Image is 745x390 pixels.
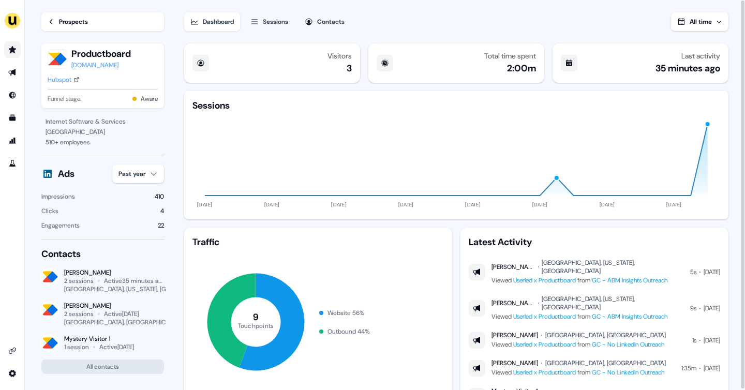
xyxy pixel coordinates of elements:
div: Website 56 % [327,308,365,318]
tspan: Touchpoints [238,321,274,329]
a: Prospects [41,12,164,31]
div: 1 session [64,343,89,351]
a: Userled x Productboard [513,368,576,377]
div: [PERSON_NAME] [64,302,164,310]
div: Dashboard [203,17,234,27]
div: [PERSON_NAME] [491,263,534,271]
div: Active 35 minutes ago [104,277,164,285]
a: GC - No LinkedIn Outreach [592,368,664,377]
div: Impressions [41,191,75,202]
tspan: [DATE] [666,201,682,208]
div: Total time spent [484,52,536,60]
tspan: [DATE] [198,201,213,208]
div: Contacts [41,248,164,260]
div: Viewed from [491,367,666,378]
div: [DATE] [704,335,720,346]
div: 1:35m [681,363,696,373]
div: Active [DATE] [99,343,134,351]
div: Traffic [192,236,444,248]
div: Mystery Visitor 1 [64,335,134,343]
div: Visitors [327,52,352,60]
a: Userled x Productboard [513,312,576,321]
tspan: [DATE] [332,201,347,208]
a: Userled x Productboard [513,276,576,284]
div: [PERSON_NAME] [491,359,538,367]
a: GC - ABM Insights Outreach [592,312,667,321]
div: [GEOGRAPHIC_DATA], [GEOGRAPHIC_DATA] [64,318,186,326]
div: Ads [58,168,74,180]
div: 3 [347,62,352,74]
div: [GEOGRAPHIC_DATA], [US_STATE], [GEOGRAPHIC_DATA] [64,285,219,293]
div: [DATE] [704,363,720,373]
a: GC - ABM Insights Outreach [592,276,667,284]
div: Internet Software & Services [46,116,160,127]
div: Viewed from [491,339,666,350]
button: Contacts [299,12,351,31]
div: 9s [690,303,696,313]
div: Engagements [41,220,80,231]
div: Prospects [59,17,88,27]
div: [PERSON_NAME] [491,299,534,307]
a: Go to integrations [4,365,21,382]
tspan: [DATE] [466,201,481,208]
div: 22 [158,220,164,231]
span: All time [690,18,712,26]
button: Aware [141,94,158,104]
div: [GEOGRAPHIC_DATA], [GEOGRAPHIC_DATA] [545,359,666,367]
div: [GEOGRAPHIC_DATA], [US_STATE], [GEOGRAPHIC_DATA] [542,259,684,275]
a: Go to Inbound [4,87,21,103]
div: 2:00m [507,62,536,74]
a: Go to outbound experience [4,64,21,81]
button: Dashboard [184,12,240,31]
div: Viewed from [491,311,684,322]
div: [PERSON_NAME] [64,268,164,277]
a: GC - No LinkedIn Outreach [592,340,664,349]
div: 4 [160,206,164,216]
div: 2 sessions [64,310,94,318]
div: Hubspot [48,74,71,85]
span: Funnel stage: [48,94,81,104]
div: [GEOGRAPHIC_DATA] [46,127,160,137]
button: All time [671,12,728,31]
div: Sessions [263,17,288,27]
a: Hubspot [48,74,80,85]
div: [DATE] [704,267,720,277]
a: Go to prospects [4,41,21,58]
div: [DATE] [704,303,720,313]
div: [PERSON_NAME] [491,331,538,339]
tspan: [DATE] [264,201,280,208]
a: [DOMAIN_NAME] [71,60,131,70]
button: Past year [112,164,164,183]
tspan: [DATE] [600,201,615,208]
div: 5s [690,267,696,277]
button: Productboard [71,48,131,60]
div: 410 [155,191,164,202]
a: Go to integrations [4,342,21,359]
div: Clicks [41,206,58,216]
div: Outbound 44 % [327,326,370,337]
div: Contacts [317,17,345,27]
div: 510 + employees [46,137,160,147]
button: Sessions [244,12,294,31]
div: 2 sessions [64,277,94,285]
button: All contacts [41,359,164,374]
div: Sessions [192,99,230,112]
div: Viewed from [491,275,684,286]
div: [GEOGRAPHIC_DATA], [US_STATE], [GEOGRAPHIC_DATA] [542,295,684,311]
a: Go to templates [4,110,21,126]
div: Active [DATE] [104,310,139,318]
div: [GEOGRAPHIC_DATA], [GEOGRAPHIC_DATA] [545,331,666,339]
div: 1s [692,335,696,346]
div: 35 minutes ago [655,62,720,74]
tspan: [DATE] [532,201,548,208]
tspan: [DATE] [398,201,414,208]
a: Go to attribution [4,132,21,149]
a: Userled x Productboard [513,340,576,349]
div: Latest Activity [469,236,720,248]
div: Last activity [681,52,720,60]
a: Go to experiments [4,155,21,172]
tspan: 9 [253,311,259,323]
